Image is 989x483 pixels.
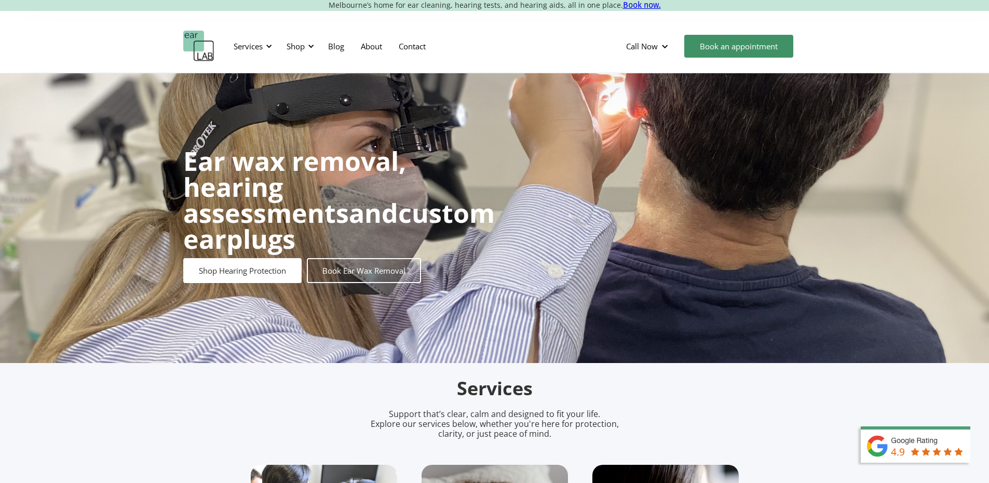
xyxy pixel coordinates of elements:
div: Shop [287,41,305,51]
a: Contact [390,31,434,61]
div: Call Now [626,41,658,51]
a: Shop Hearing Protection [183,258,302,283]
a: Book Ear Wax Removal [307,258,421,283]
div: Services [227,31,275,62]
strong: Ear wax removal, hearing assessments [183,143,406,231]
a: Blog [320,31,353,61]
strong: custom earplugs [183,195,495,257]
h1: and [183,148,495,252]
a: Book an appointment [684,35,793,58]
p: Support that’s clear, calm and designed to fit your life. Explore our services below, whether you... [357,409,632,439]
div: Shop [280,31,317,62]
a: home [183,31,214,62]
h2: Services [251,377,739,401]
div: Services [234,41,263,51]
div: Call Now [618,31,679,62]
a: About [353,31,390,61]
